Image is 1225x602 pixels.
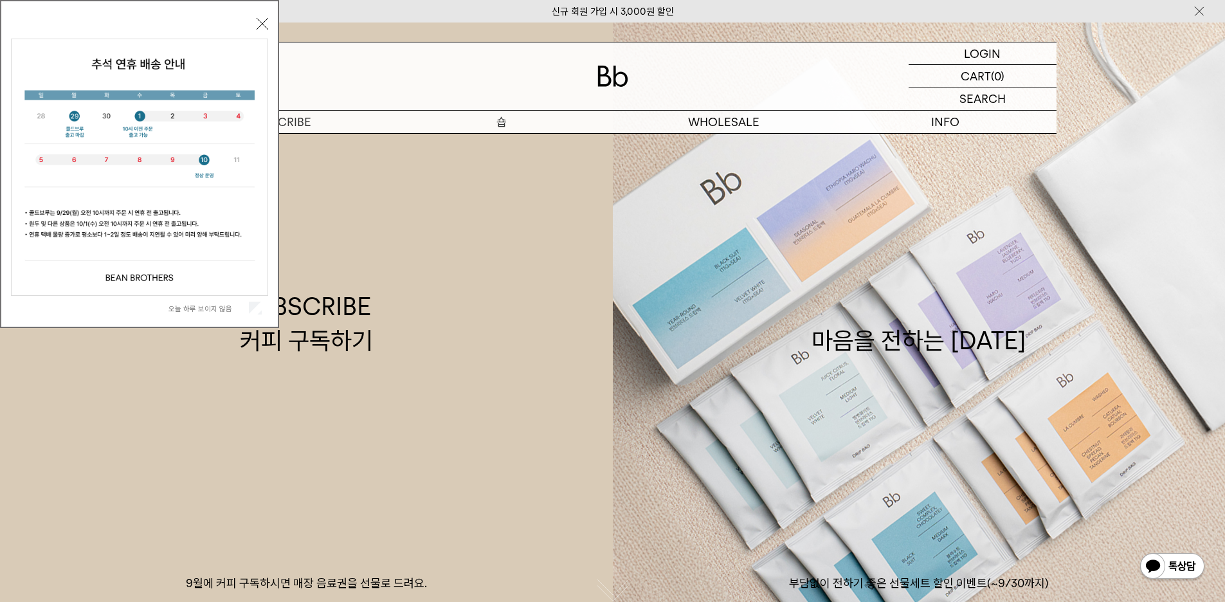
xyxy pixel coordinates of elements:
[1139,552,1206,583] img: 카카오톡 채널 1:1 채팅 버튼
[991,65,1004,87] p: (0)
[909,65,1057,87] a: CART (0)
[613,111,835,133] p: WHOLESALE
[12,39,268,295] img: 5e4d662c6b1424087153c0055ceb1a13_140731.jpg
[240,289,373,358] div: SUBSCRIBE 커피 구독하기
[552,6,674,17] a: 신규 회원 가입 시 3,000원 할인
[959,87,1006,110] p: SEARCH
[964,42,1001,64] p: LOGIN
[909,42,1057,65] a: LOGIN
[597,66,628,87] img: 로고
[835,111,1057,133] p: INFO
[257,18,268,30] button: 닫기
[391,111,613,133] a: 숍
[168,304,246,313] label: 오늘 하루 보이지 않음
[961,65,991,87] p: CART
[812,289,1026,358] div: 마음을 전하는 [DATE]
